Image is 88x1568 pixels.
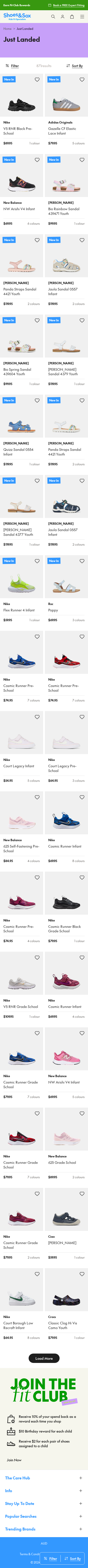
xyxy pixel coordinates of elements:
[3,757,40,762] p: Nike
[3,477,16,484] p: New In
[48,677,85,682] p: Nike
[48,844,85,849] a: Cosmic Runner Infant
[29,141,40,145] div: 1 colour
[3,844,40,853] a: 625 Self-Fastening Pre-School
[48,542,57,547] span: $ 119.95
[3,542,13,547] span: $ 119.95
[45,74,88,117] a: New In
[28,698,40,703] div: 7 colours
[72,698,85,703] div: 7 colours
[3,302,13,306] span: $ 119.95
[48,120,85,125] p: Adidas Originals
[7,1427,15,1436] img: cake--candle-birthday-event-special-sweet-cake-bake.svg
[3,859,13,863] span: $ 84.95
[74,1255,85,1260] div: 1 colour
[20,1552,46,1556] a: Terms & Conditions
[74,939,85,943] div: 1 colour
[3,1371,85,1413] img: join-up.png
[48,521,85,526] p: [PERSON_NAME]
[3,698,13,703] span: $ 74.95
[5,1524,83,1534] button: Trending Brands
[45,555,88,598] a: New In
[29,1354,60,1363] button: Load More
[72,63,83,68] span: Sort By
[47,237,60,243] p: New In
[3,200,40,205] p: New Balance
[3,1321,40,1330] a: Court Borough Low Recraft Infant
[48,287,85,296] a: Jaula Sandal 0557 Infant
[48,1175,57,1179] span: $ 89.95
[5,1526,35,1532] span: Trending Brands
[53,3,85,7] span: Book a FREE Expert Fitting
[47,76,60,82] p: New In
[3,367,40,377] a: Bio Spring Sandal 439604 Youth
[61,1555,84,1562] button: Sort By
[48,207,85,216] a: Bio Rainbow Sandal 439471 Youth
[48,1335,57,1340] span: $ 79.95
[29,462,40,466] div: 1 colour
[48,1255,57,1260] span: $ 59.95
[3,677,40,682] p: Nike
[48,302,57,306] span: $ 119.95
[48,618,57,622] span: $ 69.95
[48,141,57,145] span: $ 79.95
[48,527,85,537] a: Jaula Sandal 0557 Infant
[74,1335,85,1340] div: 1 colour
[48,939,57,943] span: $ 79.95
[48,683,85,693] a: Cosmic Runner Pre-School
[48,1080,85,1085] a: NW Arishi V4 Infant
[48,361,85,365] p: [PERSON_NAME]
[3,1014,13,1019] span: $ 109.95
[3,397,16,404] p: New In
[5,1512,83,1521] button: Popular Searches
[48,764,85,773] a: Court Legacy Pre-School
[5,1513,37,1519] span: Popular Searches
[48,757,85,762] p: Nike
[45,234,88,277] a: New In
[48,924,85,934] a: Cosmic Runner Black Grade School
[48,1240,85,1245] a: [PERSON_NAME]
[3,221,12,226] span: $ 69.95
[28,778,40,783] div: 5 colours
[29,542,40,547] div: 1 colour
[48,602,85,606] p: Roc
[72,1095,85,1099] div: 5 colours
[48,1315,85,1319] p: Crocs
[41,1541,47,1546] p: AUD
[45,395,88,438] a: New In
[7,1455,21,1465] button: Join Now
[3,1154,40,1158] p: Nike
[28,939,40,943] div: 4 colours
[48,382,57,386] span: $ 119.95
[47,317,60,323] p: New In
[72,859,85,863] div: 8 colours
[3,602,40,606] p: Nike
[3,382,12,386] span: $ 99.95
[73,462,85,466] div: 2 colours
[48,1160,85,1165] a: 625 Grade School
[73,302,85,306] div: 2 colours
[4,13,31,20] a: Shoes & Sox
[48,859,57,863] span: $ 69.95
[3,1095,12,1099] span: $ 79.95
[5,1500,34,1506] span: Stay Up To Date
[28,1335,40,1340] div: 8 colours
[3,287,40,296] a: Panda Straps Sandal 4421 Youth
[31,1560,58,1565] p: © 2024 Shoes & Sox
[28,1095,40,1099] div: 7 colours
[48,1234,85,1239] p: Ciao
[3,120,40,125] p: Nike
[48,1095,57,1099] span: $ 69.95
[3,838,40,842] p: New Balance
[48,918,85,923] p: Nike
[3,361,40,365] p: [PERSON_NAME]
[3,447,40,457] a: Quizz Sandal 0554 Infant
[3,1074,40,1078] p: Nike
[47,558,60,564] p: New In
[45,315,88,358] a: New In
[73,618,85,622] div: 3 colours
[28,1255,40,1260] div: 2 colours
[5,1475,30,1481] span: The Care Hub
[3,441,40,446] p: [PERSON_NAME]
[3,527,40,537] a: [PERSON_NAME] Sandal 4377 Youth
